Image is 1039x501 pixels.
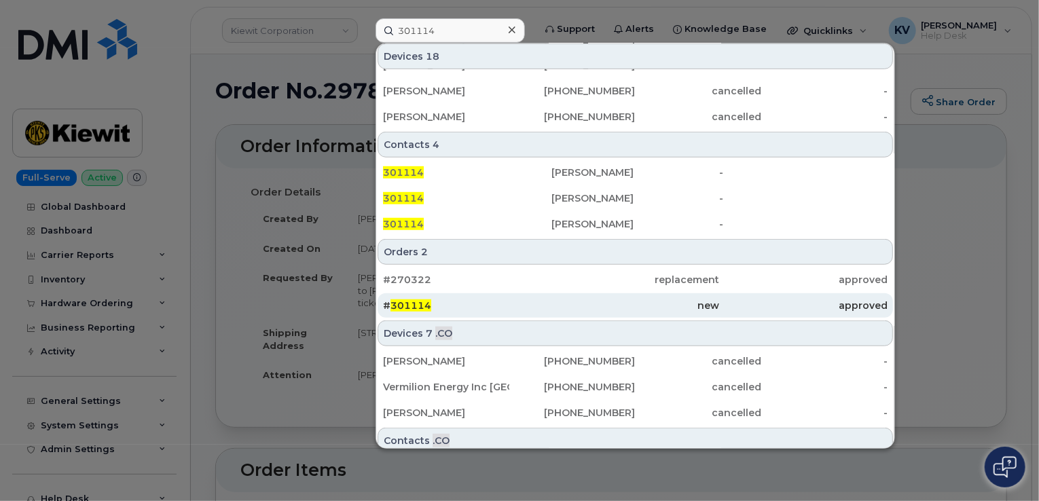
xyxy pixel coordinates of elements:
div: [PERSON_NAME] [383,354,509,368]
div: Orders [378,239,893,265]
span: 7 [426,327,433,340]
span: 301114 [390,299,431,312]
div: [PERSON_NAME] [551,217,720,231]
div: - [719,191,888,205]
div: #270322 [383,273,551,286]
a: 301114[PERSON_NAME]- [378,212,893,236]
div: [PHONE_NUMBER] [509,380,636,394]
a: [PERSON_NAME][PHONE_NUMBER]cancelled- [378,53,893,77]
div: cancelled [636,406,762,420]
span: 18 [426,50,439,63]
a: Vermilion Energy Inc [GEOGRAPHIC_DATA][PHONE_NUMBER]cancelled- [378,375,893,399]
span: 301114 [383,166,424,179]
div: [PERSON_NAME] [383,110,509,124]
div: [PERSON_NAME] [551,191,720,205]
div: Contacts [378,132,893,157]
div: - [761,380,888,394]
div: cancelled [636,380,762,394]
div: - [761,406,888,420]
a: 301114[PERSON_NAME]- [378,186,893,210]
div: [PERSON_NAME] [383,406,509,420]
div: new [551,299,720,312]
div: # [383,299,551,312]
span: .CO [435,327,452,340]
div: approved [719,299,888,312]
span: .CO [433,434,450,447]
div: Vermilion Energy Inc [GEOGRAPHIC_DATA] [383,380,509,394]
div: Devices [378,43,893,69]
div: - [719,166,888,179]
div: approved [719,273,888,286]
a: #301114newapproved [378,293,893,318]
div: - [761,110,888,124]
div: [PHONE_NUMBER] [509,354,636,368]
a: [PERSON_NAME][PHONE_NUMBER]cancelled- [378,349,893,373]
div: [PHONE_NUMBER] [509,406,636,420]
div: Devices [378,320,893,346]
div: - [761,84,888,98]
div: [PHONE_NUMBER] [509,110,636,124]
div: replacement [551,273,720,286]
a: [PERSON_NAME][PHONE_NUMBER]cancelled- [378,79,893,103]
div: [PHONE_NUMBER] [509,84,636,98]
a: #270322replacementapproved [378,267,893,292]
span: 301114 [383,218,424,230]
img: Open chat [994,456,1017,478]
div: [PERSON_NAME] [551,166,720,179]
div: - [719,217,888,231]
div: - [761,354,888,368]
a: [PERSON_NAME][PHONE_NUMBER]cancelled- [378,105,893,129]
div: Contacts [378,428,893,453]
span: 2 [421,245,428,259]
span: 301114 [383,192,424,204]
span: 4 [433,138,439,151]
div: cancelled [636,84,762,98]
a: 301114[PERSON_NAME]- [378,160,893,185]
div: cancelled [636,110,762,124]
div: cancelled [636,354,762,368]
a: [PERSON_NAME][PHONE_NUMBER]cancelled- [378,401,893,425]
div: [PERSON_NAME] [383,84,509,98]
